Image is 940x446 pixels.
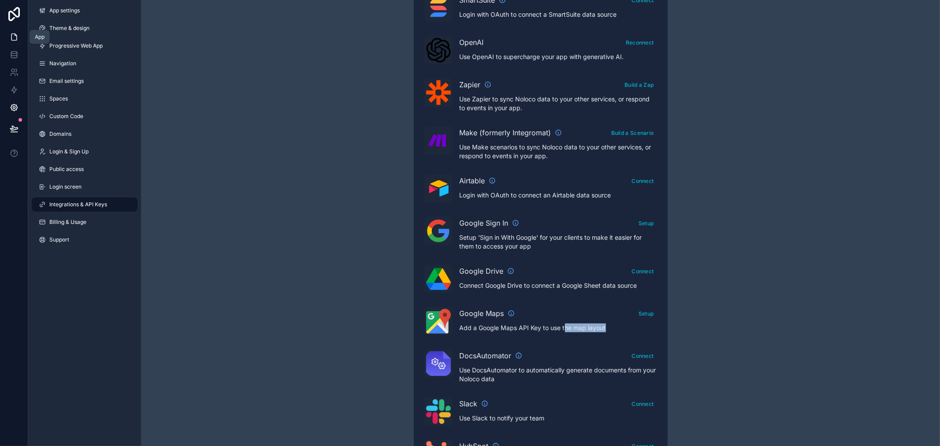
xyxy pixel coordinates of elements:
img: Make (formerly Integromat) [426,128,451,153]
a: Connect [628,176,657,185]
a: Connect [628,399,657,408]
span: OpenAI [460,37,484,48]
button: Connect [628,265,657,278]
span: Make (formerly Integromat) [460,127,551,138]
span: Google Maps [460,308,504,319]
button: Build a Zap [621,78,657,91]
a: Login screen [32,180,137,194]
span: Airtable [460,175,485,186]
a: Progressive Web App [32,39,137,53]
span: Zapier [460,79,481,90]
a: Connect [628,266,657,275]
span: Custom Code [49,113,83,120]
p: Add a Google Maps API Key to use the map layout [460,323,657,332]
img: Google Maps [426,309,451,334]
img: Google Sign In [426,219,451,243]
span: Slack [460,398,478,409]
a: Theme & design [32,21,137,35]
span: Support [49,236,69,243]
a: Billing & Usage [32,215,137,229]
a: Setup [635,218,657,227]
a: Support [32,233,137,247]
span: Google Drive [460,266,504,276]
span: Navigation [49,60,76,67]
a: Login & Sign Up [32,145,137,159]
a: Navigation [32,56,137,71]
p: Login with OAuth to connect an Airtable data source [460,191,657,200]
a: Domains [32,127,137,141]
img: Airtable [426,180,451,197]
a: Public access [32,162,137,176]
a: Reconnect [623,37,657,46]
span: Public access [49,166,84,173]
img: Zapier [426,80,451,105]
img: OpenAI [426,38,451,63]
a: Integrations & API Keys [32,197,137,212]
a: Build a Zap [621,80,657,89]
img: Google Drive [426,268,451,290]
button: Connect [628,349,657,362]
span: Spaces [49,95,68,102]
p: Login with OAuth to connect a SmartSuite data source [460,10,657,19]
p: Connect Google Drive to connect a Google Sheet data source [460,281,657,290]
a: Email settings [32,74,137,88]
p: Use DocsAutomator to automatically generate documents from your Noloco data [460,366,657,383]
span: Billing & Usage [49,219,86,226]
button: Setup [635,307,657,320]
p: Use Slack to notify your team [460,414,657,423]
a: App settings [32,4,137,18]
a: Spaces [32,92,137,106]
span: Login screen [49,183,82,190]
img: Slack [426,399,451,424]
p: Use Make scenarios to sync Noloco data to your other services, or respond to events in your app. [460,143,657,160]
button: Reconnect [623,36,657,49]
button: Build a Scenario [608,126,657,139]
img: DocsAutomator [426,351,451,376]
span: DocsAutomator [460,350,512,361]
p: Setup 'Sign in With Google' for your clients to make it easier for them to access your app [460,233,657,251]
button: Setup [635,217,657,230]
p: Use OpenAI to supercharge your app with generative AI. [460,52,657,61]
a: Build a Scenario [608,128,657,137]
button: Connect [628,398,657,410]
div: App [35,33,45,41]
span: Google Sign In [460,218,509,228]
span: Progressive Web App [49,42,103,49]
p: Use Zapier to sync Noloco data to your other services, or respond to events in your app. [460,95,657,112]
a: Custom Code [32,109,137,123]
button: Connect [628,175,657,187]
span: Integrations & API Keys [49,201,107,208]
span: Domains [49,130,71,138]
span: Login & Sign Up [49,148,89,155]
span: App settings [49,7,80,14]
span: Email settings [49,78,84,85]
a: Connect [628,351,657,360]
a: Setup [635,308,657,317]
span: Theme & design [49,25,89,32]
